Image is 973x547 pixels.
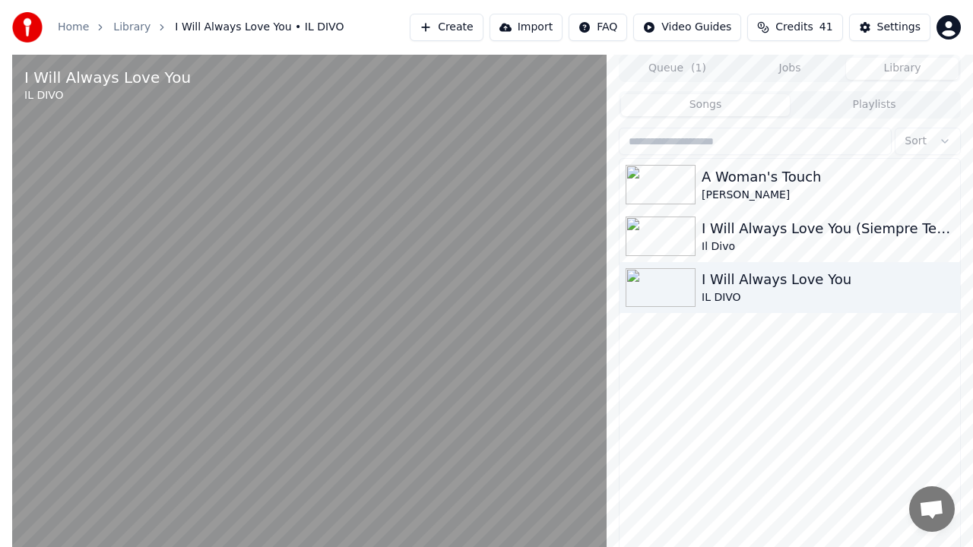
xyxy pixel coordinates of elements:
[58,20,344,35] nav: breadcrumb
[734,58,846,80] button: Jobs
[905,134,927,149] span: Sort
[24,67,191,88] div: I Will Always Love You
[775,20,813,35] span: Credits
[702,188,954,203] div: [PERSON_NAME]
[819,20,833,35] span: 41
[846,58,959,80] button: Library
[702,269,954,290] div: I Will Always Love You
[58,20,89,35] a: Home
[790,94,959,116] button: Playlists
[490,14,563,41] button: Import
[849,14,930,41] button: Settings
[621,94,790,116] button: Songs
[877,20,921,35] div: Settings
[113,20,151,35] a: Library
[702,166,954,188] div: A Woman's Touch
[702,239,954,255] div: Il Divo
[702,218,954,239] div: I Will Always Love You (Siempre Te Amaré)
[633,14,741,41] button: Video Guides
[410,14,483,41] button: Create
[691,61,706,76] span: ( 1 )
[12,12,43,43] img: youka
[747,14,842,41] button: Credits41
[175,20,344,35] span: I Will Always Love You • IL DIVO
[702,290,954,305] div: IL DIVO
[621,58,734,80] button: Queue
[24,88,191,103] div: IL DIVO
[909,486,955,532] a: Open chat
[569,14,627,41] button: FAQ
